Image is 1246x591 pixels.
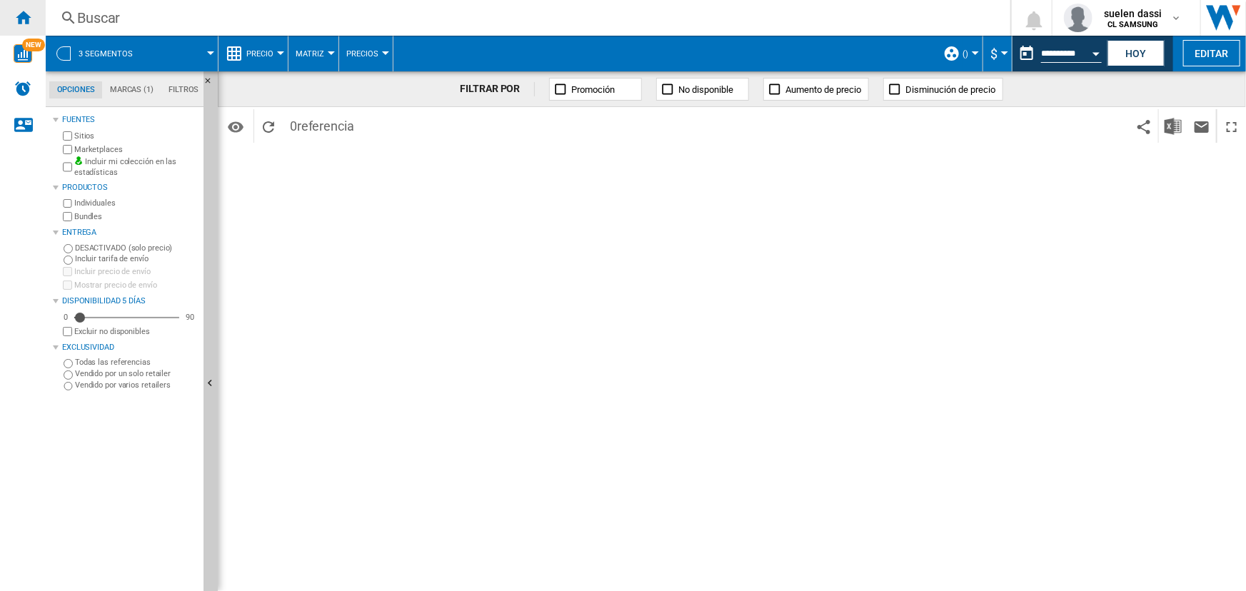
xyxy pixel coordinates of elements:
input: Mostrar precio de envío [63,327,72,336]
img: mysite-bg-18x18.png [74,156,83,165]
button: Open calendar [1083,39,1109,64]
label: Bundles [74,211,198,222]
input: Individuales [63,199,72,208]
button: 3 segmentos [79,36,147,71]
div: Disponibilidad 5 Días [62,295,198,307]
button: Disminución de precio [883,78,1003,101]
div: Productos [62,182,198,193]
img: wise-card.svg [14,44,32,63]
div: Fuentes [62,114,198,126]
span: NEW [22,39,45,51]
div: Buscar [77,8,973,28]
input: Mostrar precio de envío [63,281,72,290]
div: FILTRAR POR [461,82,536,96]
span: Precios [346,49,378,59]
button: () [963,36,975,71]
div: 3 segmentos [53,36,211,71]
button: Opciones [221,113,250,139]
label: Mostrar precio de envío [74,280,198,291]
button: Ocultar [204,71,221,97]
input: Incluir tarifa de envío [64,256,73,265]
input: Vendido por varios retailers [64,382,73,391]
button: Recargar [254,109,283,143]
input: Marketplaces [63,145,72,154]
button: Editar [1183,40,1240,66]
label: Vendido por varios retailers [75,380,198,390]
div: Precio [226,36,281,71]
label: Marketplaces [74,144,198,155]
span: suelen dassi [1104,6,1162,21]
span: referencia [297,118,354,133]
img: excel-24x24.png [1165,118,1182,135]
button: No disponible [656,78,749,101]
span: Precio [246,49,273,59]
button: Descargar en Excel [1159,109,1187,143]
label: Incluir mi colección en las estadísticas [74,156,198,178]
label: Individuales [74,198,198,208]
label: DESACTIVADO (solo precio) [75,243,198,253]
label: Vendido por un solo retailer [75,368,198,379]
button: Enviar este reporte por correo electrónico [1187,109,1216,143]
span: Aumento de precio [785,84,861,95]
button: Promoción [549,78,642,101]
button: Precio [246,36,281,71]
label: Excluir no disponibles [74,326,198,337]
span: () [963,49,968,59]
div: 90 [182,312,198,323]
span: $ [990,46,998,61]
span: Matriz [296,49,324,59]
img: alerts-logo.svg [14,80,31,97]
img: profile.jpg [1064,4,1092,32]
label: Incluir precio de envío [74,266,198,277]
input: Incluir mi colección en las estadísticas [63,158,72,176]
button: Aumento de precio [763,78,869,101]
b: CL SAMSUNG [1107,20,1158,29]
button: md-calendar [1013,39,1041,68]
md-tab-item: Marcas (1) [102,81,161,98]
input: Vendido por un solo retailer [64,370,73,380]
span: No disponible [678,84,733,95]
input: Todas las referencias [64,359,73,368]
span: 0 [283,109,361,139]
button: Maximizar [1217,109,1246,143]
button: $ [990,36,1005,71]
label: Incluir tarifa de envío [75,253,198,264]
md-tab-item: Filtros [161,81,206,98]
button: Precios [346,36,386,71]
button: Compartir este marcador con otros [1130,109,1158,143]
div: 0 [60,312,71,323]
input: DESACTIVADO (solo precio) [64,244,73,253]
button: Matriz [296,36,331,71]
input: Sitios [63,131,72,141]
md-menu: Currency [983,36,1013,71]
label: Sitios [74,131,198,141]
button: Hoy [1107,40,1165,66]
span: Promoción [571,84,615,95]
input: Bundles [63,212,72,221]
div: Entrega [62,227,198,238]
div: Este reporte se basa en una fecha en el pasado. [1013,36,1105,71]
div: () [943,36,975,71]
span: 3 segmentos [79,49,133,59]
label: Todas las referencias [75,357,198,368]
md-slider: Disponibilidad [74,310,179,325]
input: Incluir precio de envío [63,267,72,276]
span: Disminución de precio [905,84,995,95]
div: Exclusividad [62,342,198,353]
md-tab-item: Opciones [49,81,102,98]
